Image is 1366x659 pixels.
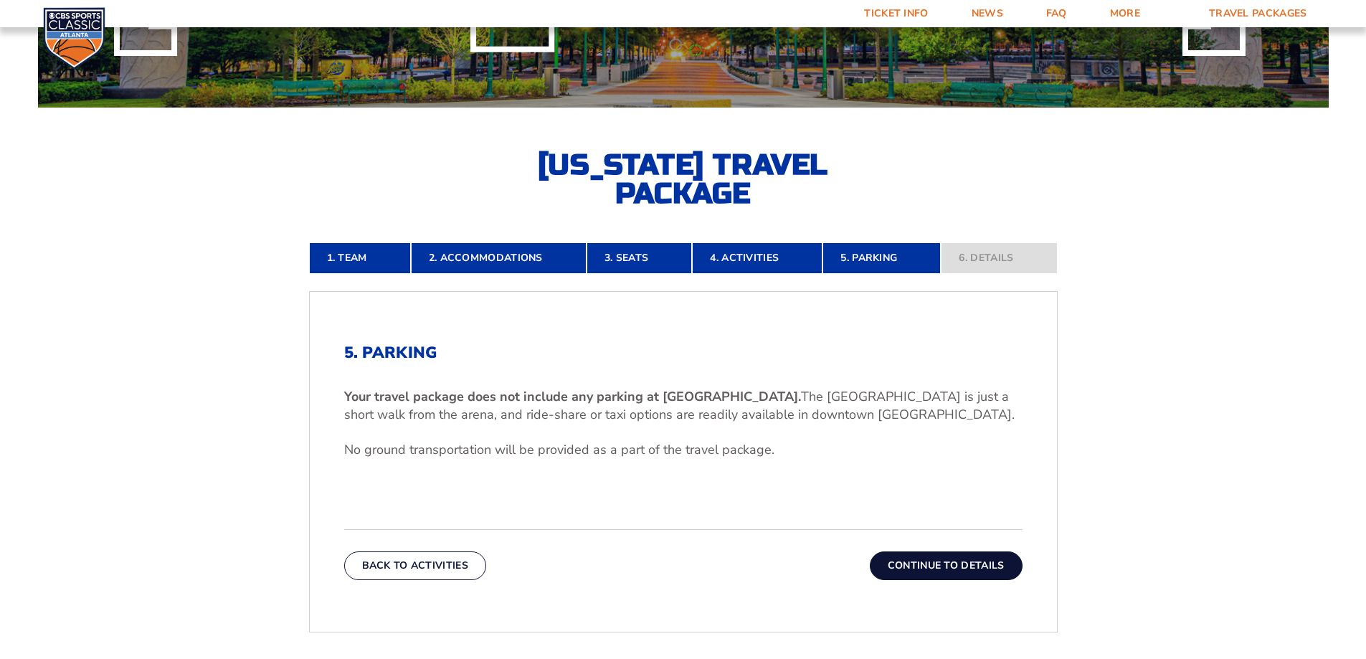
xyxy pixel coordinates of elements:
a: 1. Team [309,242,411,274]
h2: 5. Parking [344,343,1023,362]
img: CBS Sports Classic [43,7,105,70]
button: Back To Activities [344,551,486,580]
a: 2. Accommodations [411,242,587,274]
h2: [US_STATE] Travel Package [526,151,841,208]
p: No ground transportation will be provided as a part of the travel package. [344,441,1023,459]
a: 4. Activities [692,242,822,274]
button: Continue To Details [870,551,1023,580]
p: The [GEOGRAPHIC_DATA] is just a short walk from the arena, and ride-share or taxi options are rea... [344,388,1023,424]
b: Your travel package does not include any parking at [GEOGRAPHIC_DATA]. [344,388,801,405]
a: 3. Seats [587,242,692,274]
